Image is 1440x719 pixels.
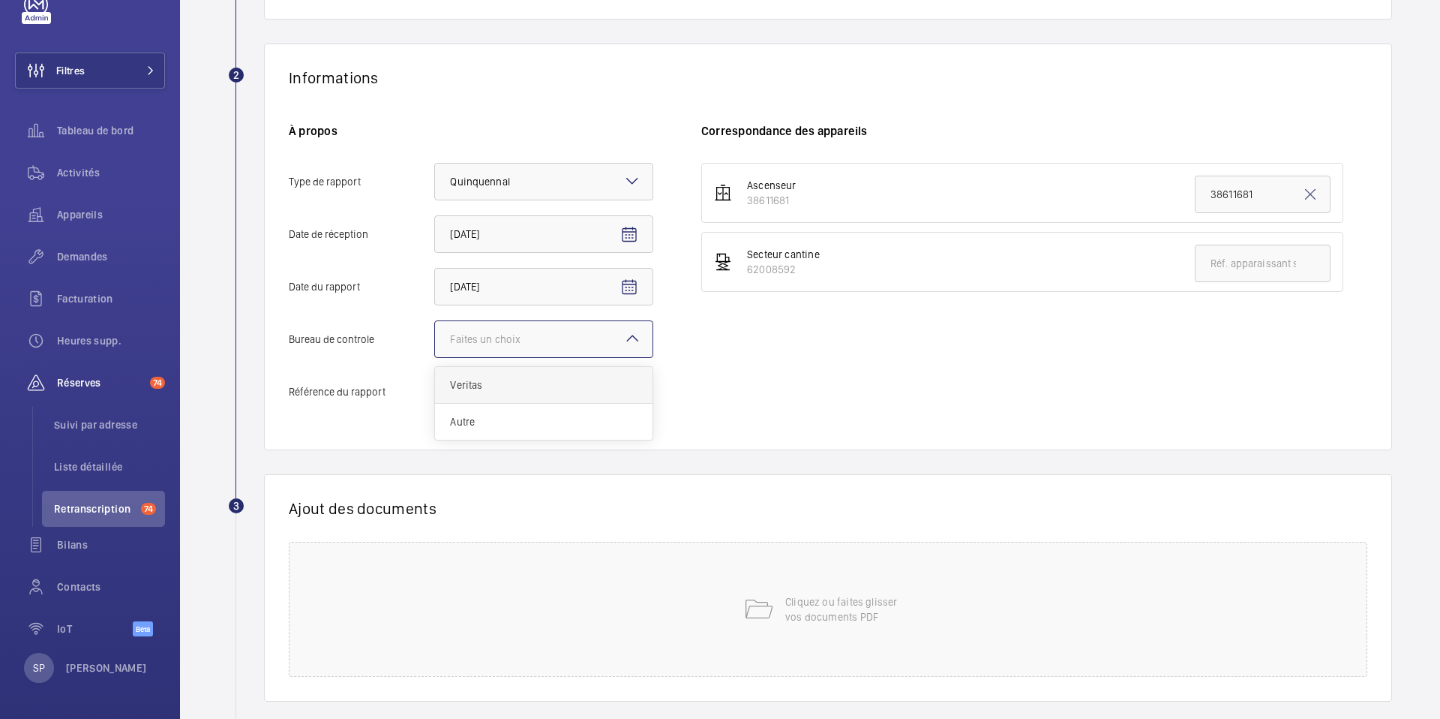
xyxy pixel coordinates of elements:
span: Appareils [57,207,165,222]
span: 74 [150,377,165,389]
span: Filtres [56,63,85,78]
span: Facturation [57,291,165,306]
p: SP [33,660,45,675]
span: Réserves [57,375,144,390]
span: Tableau de bord [57,123,165,138]
input: Date de réceptionOpen calendar [434,215,653,253]
div: Faites un choix [450,332,558,347]
div: 2 [229,68,244,83]
span: Date du rapport [289,281,434,292]
input: Réf. apparaissant sur le document [1195,176,1330,213]
h6: À propos [289,123,653,139]
div: Ascenseur [747,178,796,193]
h1: Informations [289,68,379,87]
div: 38611681 [747,193,796,208]
span: Autre [450,414,637,429]
input: Réf. apparaissant sur le document [1195,245,1330,282]
p: Cliquez ou faites glisser vos documents PDF [785,594,913,624]
button: Open calendar [611,269,647,305]
span: Contacts [57,579,165,594]
span: Heures supp. [57,333,165,348]
span: Suivi par adresse [54,417,165,432]
h6: Correspondance des appareils [701,123,1367,139]
span: IoT [57,621,133,636]
span: Date de réception [289,229,434,239]
div: 3 [229,498,244,513]
span: Liste détaillée [54,459,165,474]
p: [PERSON_NAME] [66,660,147,675]
span: Quinquennal [450,176,509,188]
span: 74 [141,503,156,515]
h1: Ajout des documents [289,499,1367,518]
input: Date du rapportOpen calendar [434,268,653,305]
span: Bilans [57,537,165,552]
img: elevator.svg [714,184,732,202]
span: Activités [57,165,165,180]
span: Veritas [450,378,637,393]
span: Type de rapport [289,176,434,187]
div: Secteur cantine [747,247,820,262]
div: 62008592 [747,262,820,277]
span: Retranscription [54,501,135,516]
span: Demandes [57,249,165,264]
span: Beta [133,621,153,636]
span: Référence du rapport [289,387,434,397]
span: Bureau de controle [289,334,434,344]
button: Filtres [15,53,165,89]
img: freight_elevator.svg [714,253,732,271]
ng-dropdown-panel: Options list [434,366,653,441]
button: Open calendar [611,217,647,253]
